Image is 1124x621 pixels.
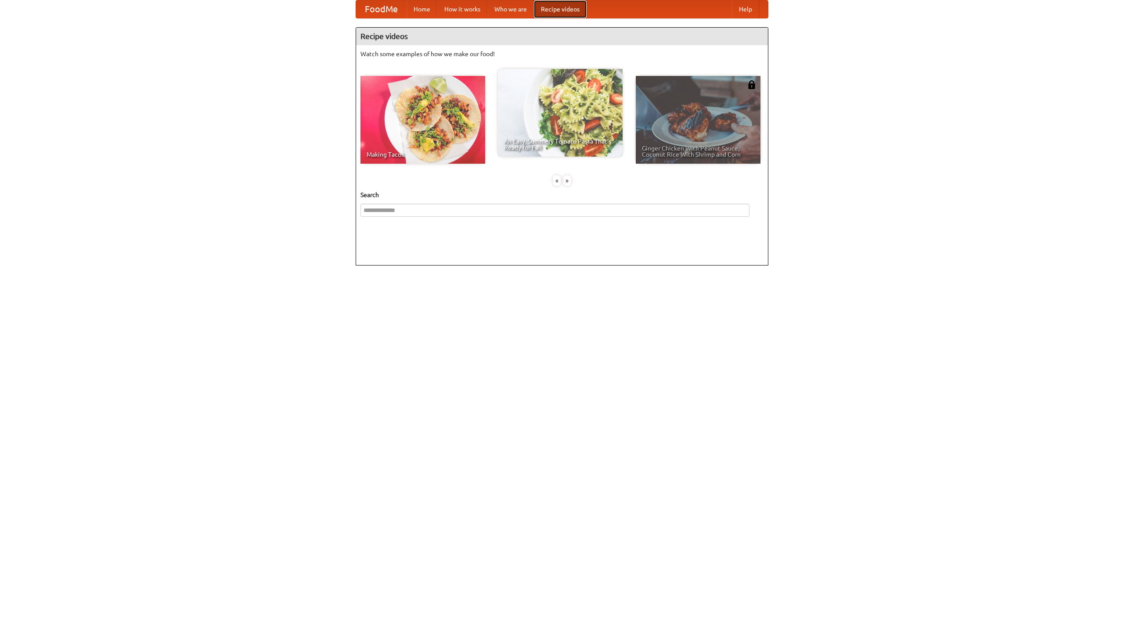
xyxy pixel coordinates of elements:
p: Watch some examples of how we make our food! [360,50,764,58]
span: Making Tacos [367,151,479,158]
a: Home [407,0,437,18]
img: 483408.png [747,80,756,89]
div: « [553,175,561,186]
h4: Recipe videos [356,28,768,45]
div: » [563,175,571,186]
a: Recipe videos [534,0,587,18]
h5: Search [360,190,764,199]
a: Who we are [487,0,534,18]
span: An Easy, Summery Tomato Pasta That's Ready for Fall [504,138,616,151]
a: Making Tacos [360,76,485,164]
a: How it works [437,0,487,18]
a: Help [732,0,759,18]
a: An Easy, Summery Tomato Pasta That's Ready for Fall [498,69,623,157]
a: FoodMe [356,0,407,18]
